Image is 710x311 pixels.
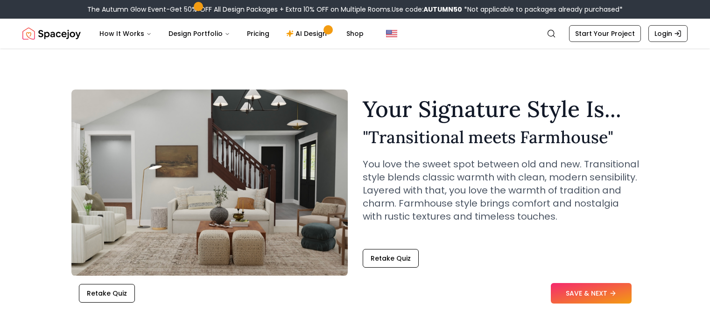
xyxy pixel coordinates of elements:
[648,25,688,42] a: Login
[239,24,277,43] a: Pricing
[161,24,238,43] button: Design Portfolio
[363,128,639,146] h2: " Transitional meets Farmhouse "
[22,24,81,43] img: Spacejoy Logo
[569,25,641,42] a: Start Your Project
[71,90,348,276] img: Transitional meets Farmhouse Style Example
[79,284,135,303] button: Retake Quiz
[22,19,688,48] nav: Global
[551,283,632,304] button: SAVE & NEXT
[22,24,81,43] a: Spacejoy
[87,5,623,14] div: The Autumn Glow Event-Get 50% OFF All Design Packages + Extra 10% OFF on Multiple Rooms.
[363,249,419,268] button: Retake Quiz
[92,24,159,43] button: How It Works
[386,28,397,39] img: United States
[423,5,462,14] b: AUTUMN50
[462,5,623,14] span: *Not applicable to packages already purchased*
[279,24,337,43] a: AI Design
[339,24,371,43] a: Shop
[363,158,639,223] p: You love the sweet spot between old and new. Transitional style blends classic warmth with clean,...
[92,24,371,43] nav: Main
[363,98,639,120] h1: Your Signature Style Is...
[392,5,462,14] span: Use code:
